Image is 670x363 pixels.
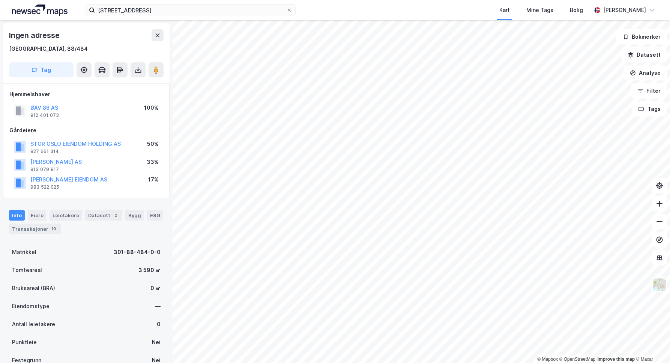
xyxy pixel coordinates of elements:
[632,327,670,363] iframe: Chat Widget
[148,175,159,184] div: 17%
[499,6,510,15] div: Kart
[150,284,161,293] div: 0 ㎡
[9,29,61,41] div: Ingen adresse
[30,184,59,190] div: 983 522 025
[85,210,122,221] div: Datasett
[147,157,159,166] div: 33%
[632,101,667,116] button: Tags
[12,284,55,293] div: Bruksareal (BRA)
[12,338,37,347] div: Punktleie
[12,5,68,16] img: logo.a4113a55bc3d86da70a041830d287a7e.svg
[12,302,50,311] div: Eiendomstype
[9,126,163,135] div: Gårdeiere
[559,357,596,362] a: OpenStreetMap
[12,320,55,329] div: Antall leietakere
[9,210,25,221] div: Info
[30,112,59,118] div: 912 401 073
[152,338,161,347] div: Nei
[9,62,74,77] button: Tag
[30,148,59,154] div: 927 661 314
[632,327,670,363] div: Kontrollprogram for chat
[50,210,82,221] div: Leietakere
[95,5,286,16] input: Søk på adresse, matrikkel, gårdeiere, leietakere eller personer
[621,47,667,62] button: Datasett
[114,248,161,257] div: 301-88-484-0-0
[125,210,144,221] div: Bygg
[652,278,667,292] img: Z
[603,6,646,15] div: [PERSON_NAME]
[9,90,163,99] div: Hjemmelshaver
[112,212,119,219] div: 2
[147,210,163,221] div: ESG
[155,302,161,311] div: —
[598,357,635,362] a: Improve this map
[537,357,558,362] a: Mapbox
[526,6,553,15] div: Mine Tags
[631,83,667,98] button: Filter
[144,103,159,112] div: 100%
[50,225,58,233] div: 19
[616,29,667,44] button: Bokmerker
[28,210,47,221] div: Eiere
[623,65,667,80] button: Analyse
[570,6,583,15] div: Bolig
[147,139,159,148] div: 50%
[9,224,61,234] div: Transaksjoner
[9,44,88,53] div: [GEOGRAPHIC_DATA], 88/484
[30,166,59,172] div: 913 079 817
[138,266,161,275] div: 3 590 ㎡
[157,320,161,329] div: 0
[12,248,36,257] div: Matrikkel
[12,266,42,275] div: Tomteareal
